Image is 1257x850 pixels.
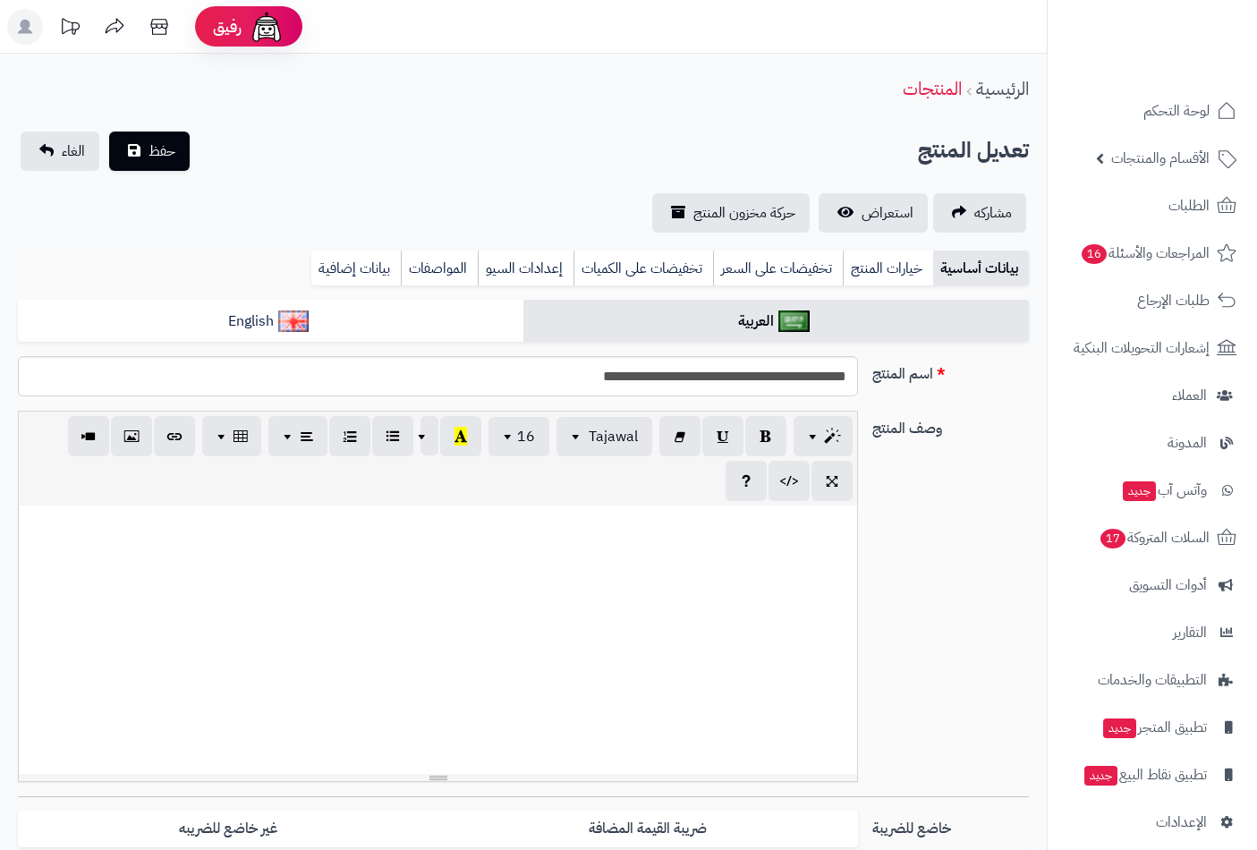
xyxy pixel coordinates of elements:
a: حركة مخزون المنتج [652,193,810,233]
a: بيانات أساسية [933,251,1029,286]
span: جديد [1103,718,1136,738]
span: رفيق [213,16,242,38]
a: مشاركه [933,193,1026,233]
span: 17 [1100,528,1127,549]
span: مشاركه [974,202,1012,224]
span: إشعارات التحويلات البنكية [1074,336,1210,361]
span: وآتس آب [1121,478,1207,503]
span: المدونة [1168,430,1207,455]
span: 16 [517,426,535,447]
span: استعراض [862,202,913,224]
span: لوحة التحكم [1143,98,1210,123]
a: لوحة التحكم [1058,89,1246,132]
span: تطبيق المتجر [1101,715,1207,740]
img: العربية [778,310,810,332]
a: بيانات إضافية [311,251,401,286]
span: التطبيقات والخدمات [1098,667,1207,693]
a: الإعدادات [1058,801,1246,844]
a: العربية [523,300,1029,344]
span: السلات المتروكة [1099,525,1210,550]
a: تطبيق نقاط البيعجديد [1058,753,1246,796]
a: إعدادات السيو [478,251,573,286]
span: أدوات التسويق [1129,573,1207,598]
a: وآتس آبجديد [1058,469,1246,512]
a: المواصفات [401,251,478,286]
span: تطبيق نقاط البيع [1083,762,1207,787]
a: تخفيضات على السعر [713,251,843,286]
a: المنتجات [903,75,962,102]
span: الأقسام والمنتجات [1111,146,1210,171]
a: التقارير [1058,611,1246,654]
span: طلبات الإرجاع [1137,288,1210,313]
h2: تعديل المنتج [918,132,1029,169]
img: logo-2.png [1135,13,1240,51]
button: Tajawal [556,417,652,456]
a: تطبيق المتجرجديد [1058,706,1246,749]
span: الطلبات [1168,193,1210,218]
label: اسم المنتج [865,356,1036,385]
a: السلات المتروكة17 [1058,516,1246,559]
a: المراجعات والأسئلة16 [1058,232,1246,275]
span: الغاء [62,140,85,162]
a: الطلبات [1058,184,1246,227]
span: التقارير [1173,620,1207,645]
a: طلبات الإرجاع [1058,279,1246,322]
span: حركة مخزون المنتج [693,202,795,224]
span: Tajawal [589,426,638,447]
button: حفظ [109,132,190,171]
label: خاضع للضريبة [865,811,1036,839]
a: استعراض [819,193,928,233]
span: جديد [1123,481,1156,501]
a: تحديثات المنصة [47,9,92,49]
a: تخفيضات على الكميات [573,251,713,286]
label: وصف المنتج [865,411,1036,439]
a: الرئيسية [976,75,1029,102]
a: التطبيقات والخدمات [1058,659,1246,701]
span: جديد [1084,766,1117,786]
label: غير خاضع للضريبه [18,811,437,847]
label: ضريبة القيمة المضافة [438,811,858,847]
a: الغاء [21,132,99,171]
button: 16 [488,417,549,456]
span: حفظ [149,140,175,162]
span: المراجعات والأسئلة [1080,241,1210,266]
span: العملاء [1172,383,1207,408]
a: إشعارات التحويلات البنكية [1058,327,1246,370]
a: خيارات المنتج [843,251,933,286]
span: 16 [1081,243,1108,265]
img: English [278,310,310,332]
a: أدوات التسويق [1058,564,1246,607]
a: العملاء [1058,374,1246,417]
a: المدونة [1058,421,1246,464]
span: الإعدادات [1156,810,1207,835]
a: English [18,300,523,344]
img: ai-face.png [249,9,285,45]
